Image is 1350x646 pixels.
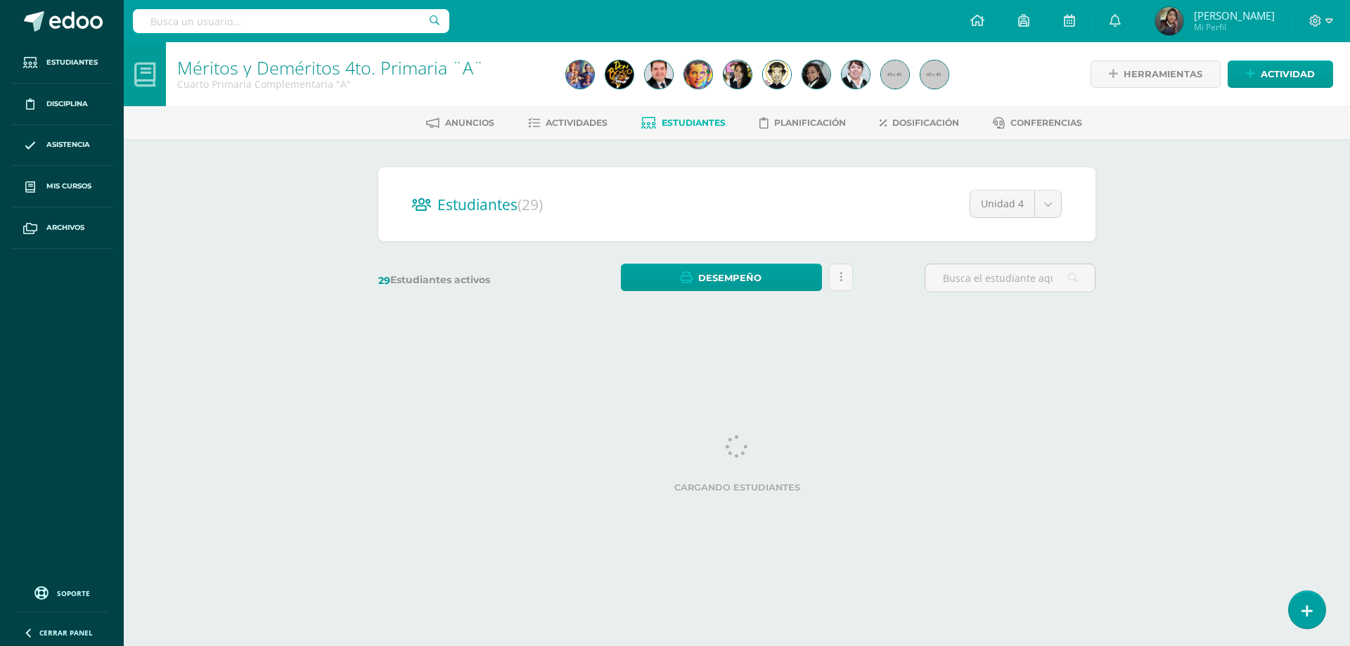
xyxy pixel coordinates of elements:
[546,117,607,128] span: Actividades
[46,98,88,110] span: Disciplina
[11,166,112,207] a: Mis cursos
[880,112,959,134] a: Dosificación
[763,60,791,89] img: cec87810e7b0876db6346626e4ad5e30.png
[528,112,607,134] a: Actividades
[925,264,1095,292] input: Busca el estudiante aquí...
[684,60,712,89] img: 6189efe1154869782297a4f5131f6e1d.png
[641,112,726,134] a: Estudiantes
[517,195,543,214] span: (29)
[39,628,93,638] span: Cerrar panel
[1091,60,1221,88] a: Herramientas
[1010,117,1082,128] span: Conferencias
[698,265,761,291] span: Desempeño
[724,60,752,89] img: 47fbbcbd1c9a7716bb8cb4b126b93520.png
[920,60,949,89] img: 45x45
[1194,21,1275,33] span: Mi Perfil
[378,274,390,287] span: 29
[426,112,494,134] a: Anuncios
[46,181,91,192] span: Mis cursos
[621,264,821,291] a: Desempeño
[645,60,673,89] img: af1a872015daedc149f5fcb991658e4f.png
[802,60,830,89] img: e602cc58a41d4ad1c6372315f6095ebf.png
[1194,8,1275,22] span: [PERSON_NAME]
[11,207,112,249] a: Archivos
[133,9,449,33] input: Busca un usuario...
[445,117,494,128] span: Anuncios
[842,60,870,89] img: 0546215f4739b1a40d9653edd969ea5b.png
[892,117,959,128] span: Dosificación
[881,60,909,89] img: 45x45
[46,57,98,68] span: Estudiantes
[177,56,484,79] a: Méritos y Deméritos 4to. Primaria ¨A¨
[566,60,594,89] img: 7bd55ac0c36ce47889d24abe3c1e3425.png
[437,195,543,214] span: Estudiantes
[774,117,846,128] span: Planificación
[993,112,1082,134] a: Conferencias
[981,190,1024,217] span: Unidad 4
[57,588,90,598] span: Soporte
[662,117,726,128] span: Estudiantes
[1124,61,1202,87] span: Herramientas
[1155,7,1183,35] img: f0e68a23fbcd897634a5ac152168984d.png
[1228,60,1333,88] a: Actividad
[1261,61,1315,87] span: Actividad
[759,112,846,134] a: Planificación
[11,125,112,167] a: Asistencia
[17,583,107,602] a: Soporte
[177,77,549,91] div: Cuarto Primaria Complementaria 'A'
[46,139,90,150] span: Asistencia
[384,482,1090,493] label: Cargando estudiantes
[11,84,112,125] a: Disciplina
[605,60,634,89] img: e848a06d305063da6e408c2e705eb510.png
[11,42,112,84] a: Estudiantes
[378,273,549,287] label: Estudiantes activos
[177,58,549,77] h1: Méritos y Deméritos 4to. Primaria ¨A¨
[970,190,1061,217] a: Unidad 4
[46,222,84,233] span: Archivos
